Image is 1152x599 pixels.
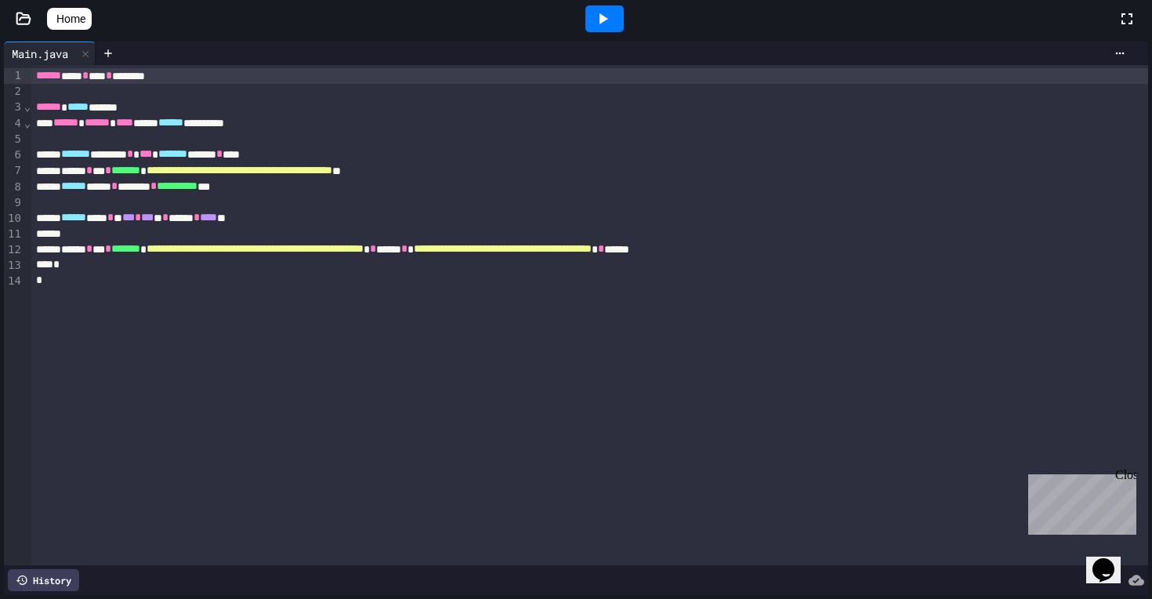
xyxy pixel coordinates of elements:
[4,274,24,289] div: 14
[4,180,24,195] div: 8
[56,11,85,27] span: Home
[4,258,24,274] div: 13
[6,6,108,100] div: Chat with us now!Close
[4,68,24,84] div: 1
[4,100,24,115] div: 3
[4,242,24,258] div: 12
[4,227,24,242] div: 11
[1022,468,1136,535] iframe: chat widget
[4,84,24,100] div: 2
[1086,536,1136,583] iframe: chat widget
[24,100,31,113] span: Fold line
[4,147,24,163] div: 6
[47,8,92,30] a: Home
[8,569,79,591] div: History
[4,211,24,227] div: 10
[4,116,24,132] div: 4
[4,42,96,65] div: Main.java
[4,163,24,179] div: 7
[4,132,24,147] div: 5
[4,195,24,211] div: 9
[4,45,76,62] div: Main.java
[24,117,31,129] span: Fold line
